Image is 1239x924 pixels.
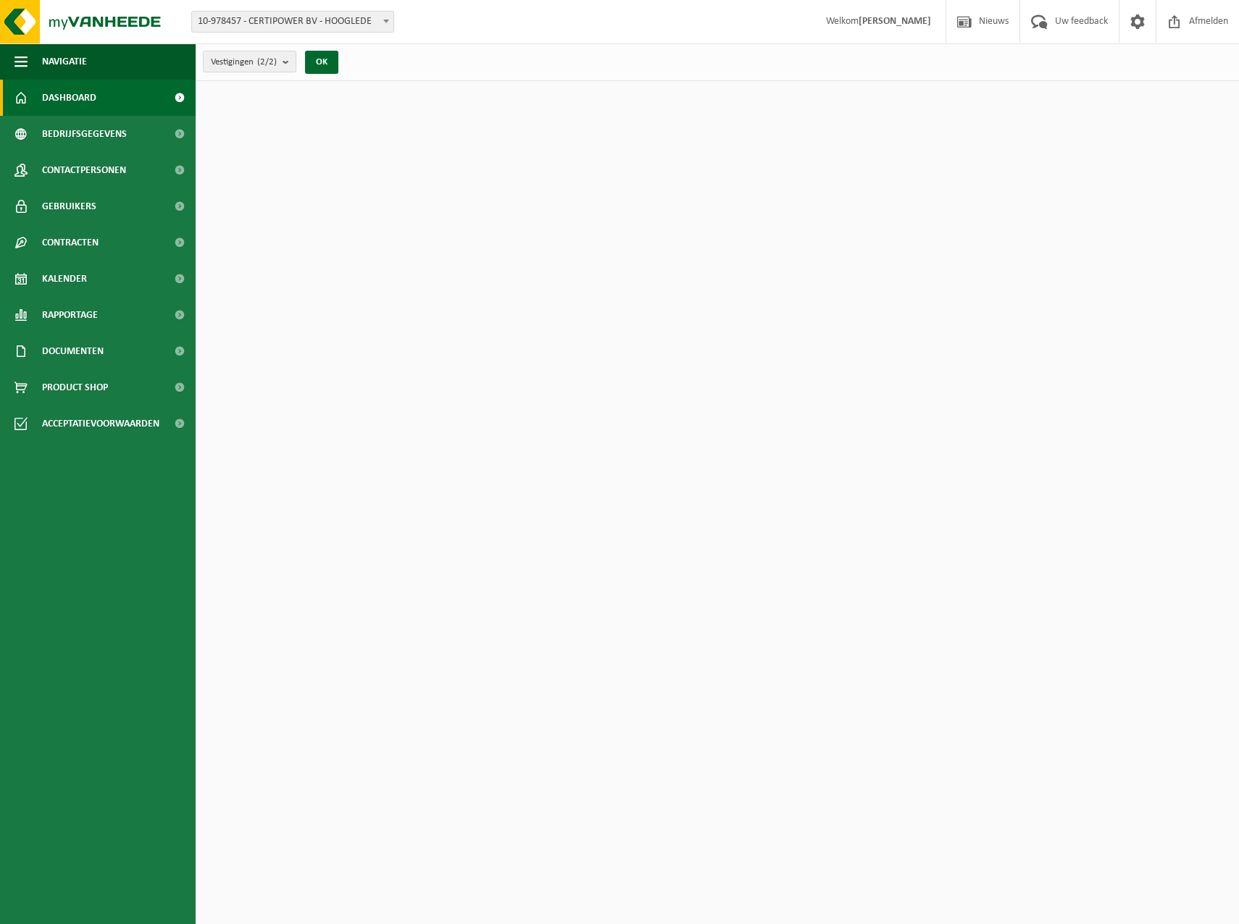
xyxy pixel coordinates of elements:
[42,333,104,369] span: Documenten
[211,51,277,73] span: Vestigingen
[305,51,338,74] button: OK
[42,369,108,406] span: Product Shop
[42,224,99,261] span: Contracten
[42,80,96,116] span: Dashboard
[257,57,277,67] count: (2/2)
[203,51,296,72] button: Vestigingen(2/2)
[192,12,393,32] span: 10-978457 - CERTIPOWER BV - HOOGLEDE
[42,152,126,188] span: Contactpersonen
[191,11,394,33] span: 10-978457 - CERTIPOWER BV - HOOGLEDE
[42,261,87,297] span: Kalender
[42,116,127,152] span: Bedrijfsgegevens
[42,43,87,80] span: Navigatie
[42,188,96,224] span: Gebruikers
[859,16,931,27] strong: [PERSON_NAME]
[42,297,98,333] span: Rapportage
[42,406,159,442] span: Acceptatievoorwaarden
